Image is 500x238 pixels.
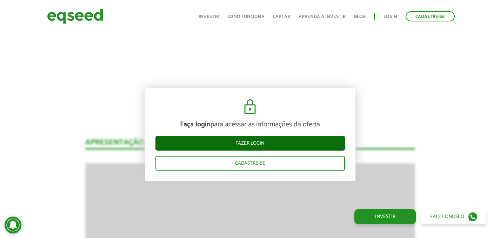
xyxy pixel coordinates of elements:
a: Login [384,14,397,19]
p: para acessar as informações da oferta [155,120,345,128]
a: Investir [354,209,416,224]
img: EqSeed [47,7,103,26]
a: Investir [199,14,219,19]
a: Cadastre-se [155,156,345,170]
a: Fazer login [155,135,345,150]
strong: Faça login [180,118,211,130]
a: Cadastre-se [406,11,455,21]
a: Como funciona [227,14,265,19]
a: Captar [273,14,290,19]
a: Aprenda a investir [299,14,346,19]
img: cadeado.svg [241,98,259,115]
a: Fale conosco [421,209,486,224]
a: Blog [354,14,366,19]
